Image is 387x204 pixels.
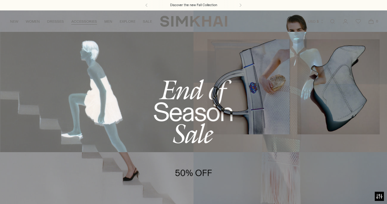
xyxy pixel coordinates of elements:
a: Open search modal [326,15,339,28]
a: Open cart modal [365,15,377,28]
span: 0 [374,18,380,24]
button: USD $ [308,15,324,28]
a: EXPLORE [120,15,136,28]
a: Discover the new Fall Collection [170,3,217,8]
a: ACCESSORIES [71,15,97,28]
a: Wishlist [352,15,364,28]
a: DRESSES [47,15,64,28]
a: SIMKHAI [160,15,227,27]
a: WOMEN [26,15,40,28]
a: SALE [143,15,152,28]
a: Go to the account page [339,15,352,28]
a: MEN [104,15,112,28]
a: NEW [10,15,18,28]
